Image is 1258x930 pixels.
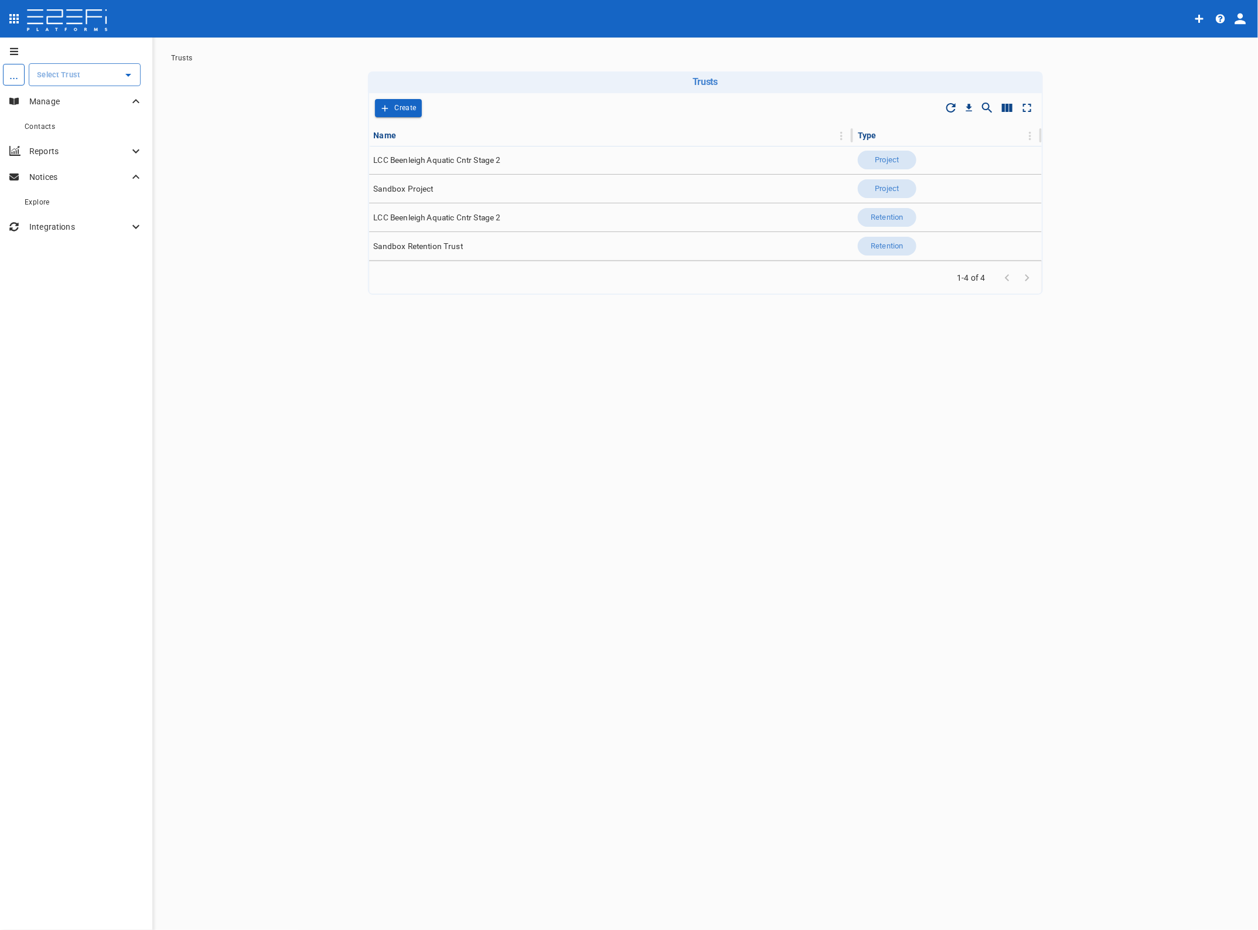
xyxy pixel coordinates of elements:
[25,198,50,206] span: Explore
[25,122,55,131] span: Contacts
[3,64,25,86] div: ...
[29,96,129,107] p: Manage
[375,99,422,117] button: Create
[1017,272,1037,283] span: Go to next page
[374,212,501,223] span: LCC Beenleigh Aquatic Cntr Stage 2
[864,241,910,252] span: Retention
[868,183,906,195] span: Project
[374,155,501,166] span: LCC Beenleigh Aquatic Cntr Stage 2
[961,100,977,116] button: Download CSV
[953,272,990,284] span: 1-4 of 4
[29,171,129,183] p: Notices
[34,69,118,81] input: Select Trust
[374,128,397,142] div: Name
[997,272,1017,283] span: Go to previous page
[171,54,1239,62] nav: breadcrumb
[868,155,906,166] span: Project
[977,98,997,118] button: Show/Hide search
[120,67,137,83] button: Open
[858,128,877,142] div: Type
[374,241,463,252] span: Sandbox Retention Trust
[395,101,417,115] p: Create
[1017,98,1037,118] button: Toggle full screen
[1021,127,1039,145] button: Column Actions
[171,54,192,62] a: Trusts
[997,98,1017,118] button: Show/Hide columns
[941,98,961,118] span: Refresh Data
[373,76,1038,87] h6: Trusts
[375,99,422,117] span: Add Trust
[374,183,434,195] span: Sandbox Project
[832,127,851,145] button: Column Actions
[29,145,129,157] p: Reports
[864,212,910,223] span: Retention
[29,221,129,233] p: Integrations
